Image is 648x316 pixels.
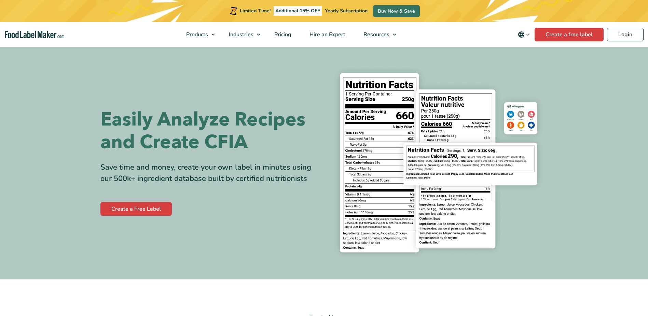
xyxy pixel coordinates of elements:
a: Buy Now & Save [373,5,420,17]
h1: Easily Analyze Recipes and Create CFIA [100,108,319,154]
a: Login [607,28,644,41]
span: Additional 15% OFF [274,6,322,16]
a: Create a Free Label [100,202,172,216]
span: Hire an Expert [307,31,346,38]
button: Change language [513,28,535,41]
span: Yearly Subscription [325,8,368,14]
span: Industries [227,31,254,38]
span: Resources [361,31,390,38]
a: Products [177,22,218,47]
div: Save time and money, create your own label in minutes using our 500k+ ingredient database built b... [100,162,319,184]
a: Hire an Expert [301,22,353,47]
a: Resources [355,22,400,47]
span: Limited Time! [240,8,271,14]
a: Pricing [265,22,299,47]
span: Products [184,31,209,38]
span: Pricing [272,31,292,38]
a: Create a free label [535,28,604,41]
a: Food Label Maker homepage [5,31,65,39]
a: Industries [220,22,264,47]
